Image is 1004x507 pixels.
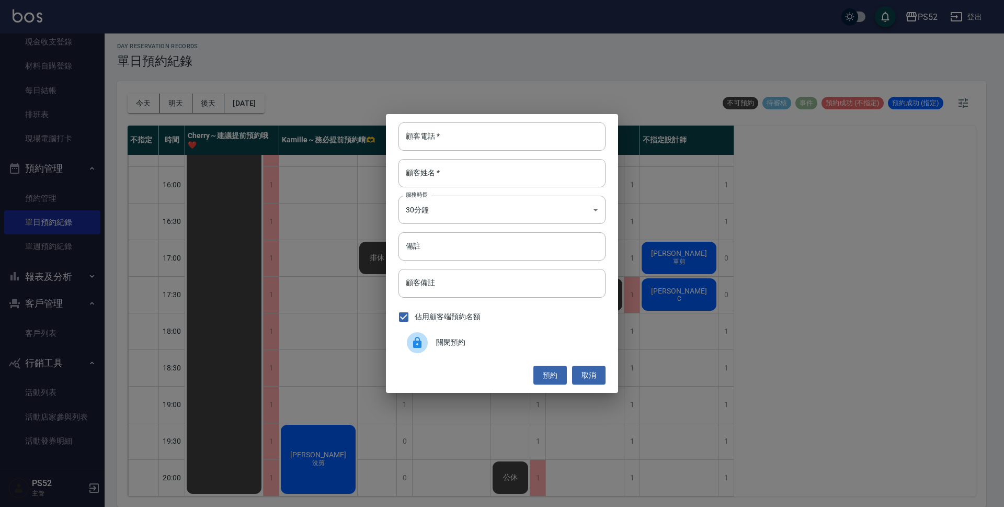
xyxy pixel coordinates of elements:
[572,366,606,385] button: 取消
[436,337,597,348] span: 關閉預約
[415,311,481,322] span: 佔用顧客端預約名額
[398,196,606,224] div: 30分鐘
[398,328,606,357] div: 關閉預約
[533,366,567,385] button: 預約
[406,191,428,199] label: 服務時長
